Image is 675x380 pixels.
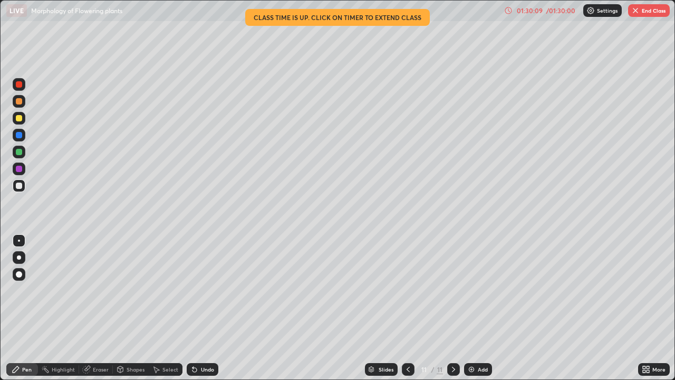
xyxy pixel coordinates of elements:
[162,367,178,372] div: Select
[515,7,544,14] div: 01:30:09
[628,4,670,17] button: End Class
[478,367,488,372] div: Add
[652,367,666,372] div: More
[597,8,618,13] p: Settings
[437,365,443,374] div: 11
[586,6,595,15] img: class-settings-icons
[201,367,214,372] div: Undo
[52,367,75,372] div: Highlight
[93,367,109,372] div: Eraser
[22,367,32,372] div: Pen
[379,367,393,372] div: Slides
[127,367,144,372] div: Shapes
[431,366,435,373] div: /
[467,365,476,374] img: add-slide-button
[31,6,122,15] p: Morphology of Flowering plants
[544,7,577,14] div: / 01:30:00
[631,6,640,15] img: end-class-cross
[419,366,429,373] div: 11
[9,6,24,15] p: LIVE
